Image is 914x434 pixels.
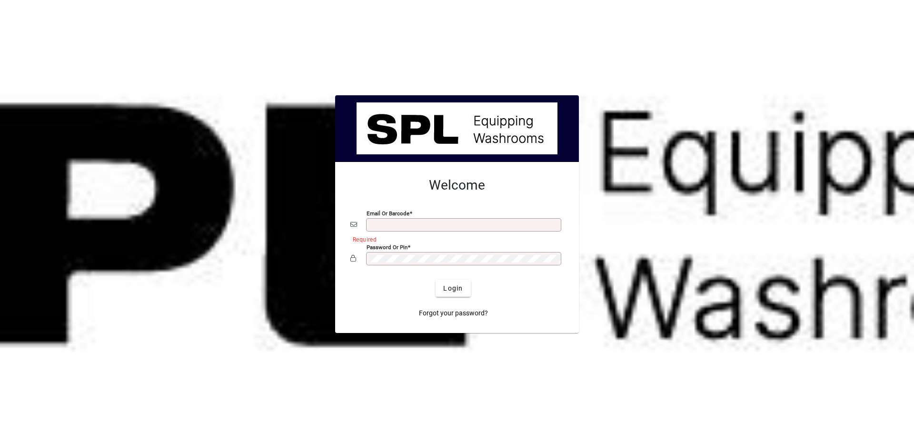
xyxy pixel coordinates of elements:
mat-label: Email or Barcode [367,210,409,217]
span: Forgot your password? [419,308,488,318]
button: Login [436,280,470,297]
mat-label: Password or Pin [367,244,407,251]
span: Login [443,283,463,293]
mat-error: Required [353,234,556,244]
a: Forgot your password? [415,304,492,322]
h2: Welcome [350,177,564,193]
